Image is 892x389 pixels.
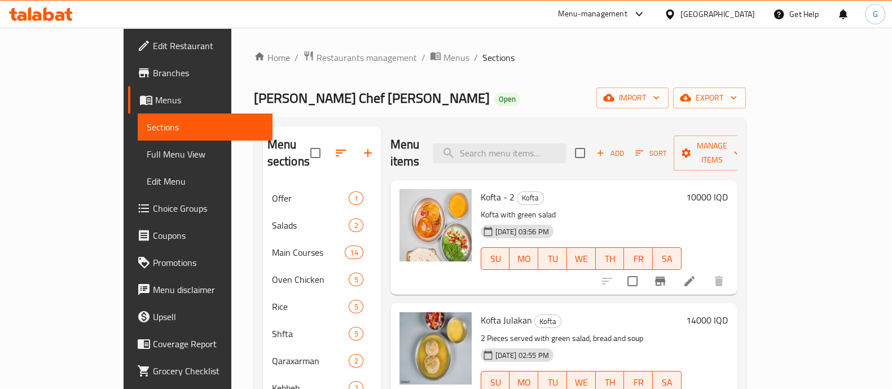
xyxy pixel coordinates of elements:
span: 5 [349,301,362,312]
span: Add item [592,145,628,162]
button: delete [705,268,732,295]
div: items [349,218,363,232]
h2: Menu items [390,136,420,170]
button: Add [592,145,628,162]
span: MO [514,251,534,267]
li: / [474,51,478,64]
div: Rice [272,300,349,313]
div: Open [494,93,520,106]
span: G [872,8,877,20]
span: Edit Menu [147,174,263,188]
img: Kofta - 2 [399,189,472,261]
span: Grocery Checklist [153,364,263,378]
span: WE [572,251,591,267]
div: Rice5 [263,293,381,320]
a: Sections [138,113,273,141]
span: Menu disclaimer [153,283,263,296]
span: Upsell [153,310,263,324]
a: Menu disclaimer [128,276,273,303]
div: Main Courses14 [263,239,381,266]
a: Branches [128,59,273,86]
li: / [295,51,298,64]
span: Oven Chicken [272,273,349,286]
div: [GEOGRAPHIC_DATA] [680,8,755,20]
a: Grocery Checklist [128,357,273,384]
button: import [596,88,669,108]
a: Edit Restaurant [128,32,273,59]
li: / [421,51,425,64]
nav: breadcrumb [254,50,746,65]
span: 1 [349,193,362,204]
span: TU [543,251,563,267]
h2: Menu sections [267,136,310,170]
span: Shfta [272,327,349,340]
span: Select all sections [304,141,327,165]
a: Edit menu item [683,274,696,288]
span: SU [486,251,506,267]
span: Main Courses [272,246,345,259]
button: TU [538,247,567,270]
a: Choice Groups [128,195,273,222]
span: Kofta Julakan [481,312,532,329]
span: Kofta [517,191,543,204]
button: Manage items [674,136,749,171]
a: Menus [430,50,469,65]
span: Salads [272,218,349,232]
span: FR [629,251,648,267]
span: Coupons [153,229,263,242]
button: export [673,88,746,108]
span: Select section [568,141,592,165]
span: Add [595,147,625,160]
span: Promotions [153,256,263,269]
div: items [345,246,363,259]
a: Coupons [128,222,273,249]
span: Offer [272,191,349,205]
span: 5 [349,329,362,339]
span: Kofta [535,315,561,328]
button: SA [653,247,682,270]
span: Sections [147,120,263,134]
button: Branch-specific-item [647,268,674,295]
a: Coverage Report [128,330,273,357]
p: 2 Pieces served with green salad, bread and soup [481,331,682,346]
span: Coverage Report [153,337,263,351]
span: Sort [635,147,666,160]
div: Salads2 [263,212,381,239]
span: Branches [153,66,263,80]
span: Menus [443,51,469,64]
input: search [433,143,566,163]
a: Promotions [128,249,273,276]
button: Sort [632,145,669,162]
div: items [349,191,363,205]
span: Sort sections [327,139,354,167]
span: 14 [345,247,362,258]
span: Sort items [628,145,674,162]
span: 5 [349,274,362,285]
span: SA [657,251,677,267]
a: Menus [128,86,273,113]
a: Edit Menu [138,168,273,195]
button: TH [596,247,625,270]
div: Menu-management [558,7,627,21]
span: import [605,91,660,105]
span: Menus [155,93,263,107]
div: Oven Chicken5 [263,266,381,293]
button: SU [481,247,510,270]
span: Kofta - 2 [481,189,515,206]
a: Restaurants management [303,50,417,65]
span: TH [600,251,620,267]
span: Choice Groups [153,202,263,215]
button: MO [509,247,538,270]
span: [DATE] 03:56 PM [491,226,553,237]
span: Open [494,94,520,104]
button: FR [624,247,653,270]
button: Add section [354,139,381,167]
span: Full Menu View [147,147,263,161]
span: export [682,91,737,105]
span: Manage items [683,139,740,167]
span: [PERSON_NAME] Chef [PERSON_NAME] [254,85,490,111]
a: Upsell [128,303,273,330]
